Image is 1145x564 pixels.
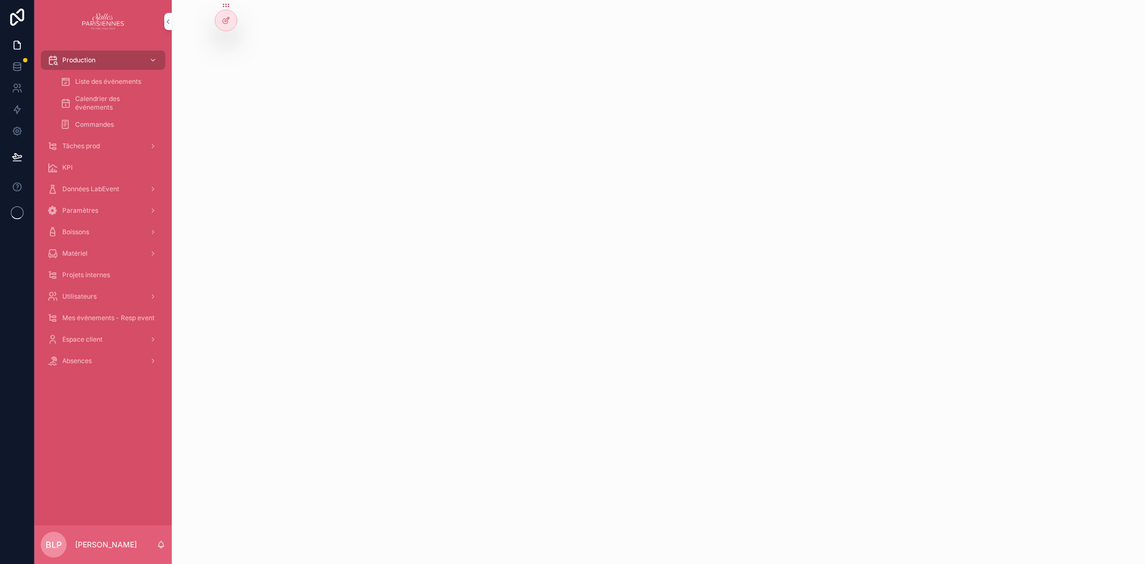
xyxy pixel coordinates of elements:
[34,43,172,385] div: scrollable content
[62,163,72,172] span: KPI
[62,271,110,279] span: Projets internes
[75,120,114,129] span: Commandes
[41,308,165,328] a: Mes événements - Resp event
[82,13,125,30] img: App logo
[41,222,165,242] a: Boissons
[41,136,165,156] a: Tâches prod
[41,287,165,306] a: Utilisateurs
[41,50,165,70] a: Production
[54,93,165,113] a: Calendrier des événements
[62,56,96,64] span: Production
[41,158,165,177] a: KPI
[62,228,89,236] span: Boissons
[41,244,165,263] a: Matériel
[62,249,87,258] span: Matériel
[62,206,98,215] span: Paramètres
[75,95,155,112] span: Calendrier des événements
[46,538,62,551] span: BLP
[62,185,119,193] span: Données LabEvent
[41,265,165,285] a: Projets internes
[62,314,155,322] span: Mes événements - Resp event
[41,179,165,199] a: Données LabEvent
[62,357,92,365] span: Absences
[54,115,165,134] a: Commandes
[62,292,97,301] span: Utilisateurs
[75,77,141,86] span: Liste des événements
[54,72,165,91] a: Liste des événements
[62,335,103,344] span: Espace client
[41,330,165,349] a: Espace client
[62,142,100,150] span: Tâches prod
[41,351,165,371] a: Absences
[75,539,137,550] p: [PERSON_NAME]
[41,201,165,220] a: Paramètres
